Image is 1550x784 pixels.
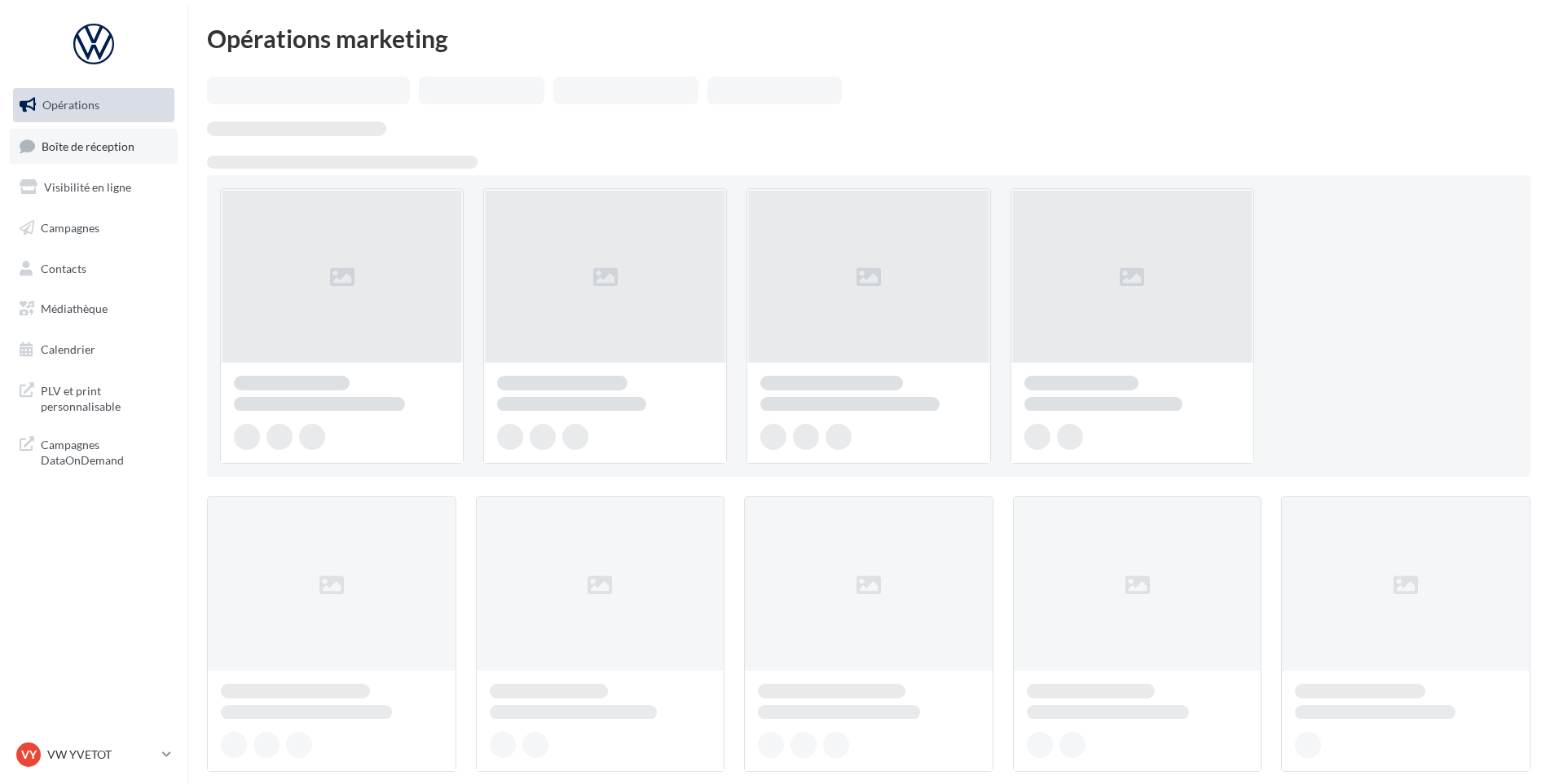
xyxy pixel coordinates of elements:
span: Contacts [41,261,86,275]
span: Calendrier [41,342,95,356]
span: Campagnes DataOnDemand [41,434,168,469]
span: Boîte de réception [42,139,134,152]
a: Visibilité en ligne [10,170,178,205]
span: Visibilité en ligne [44,180,131,194]
a: Campagnes DataOnDemand [10,427,178,475]
span: VY [21,747,37,763]
span: PLV et print personnalisable [41,380,168,415]
a: Médiathèque [10,292,178,326]
span: Médiathèque [41,302,108,315]
a: Boîte de réception [10,129,178,164]
div: Opérations marketing [207,26,1530,51]
a: Contacts [10,252,178,286]
a: Opérations [10,88,178,122]
span: Opérations [42,98,99,112]
a: Campagnes [10,211,178,245]
a: PLV et print personnalisable [10,373,178,421]
p: VW YVETOT [47,747,156,763]
a: VY VW YVETOT [13,739,174,770]
a: Calendrier [10,333,178,367]
span: Campagnes [41,221,99,235]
